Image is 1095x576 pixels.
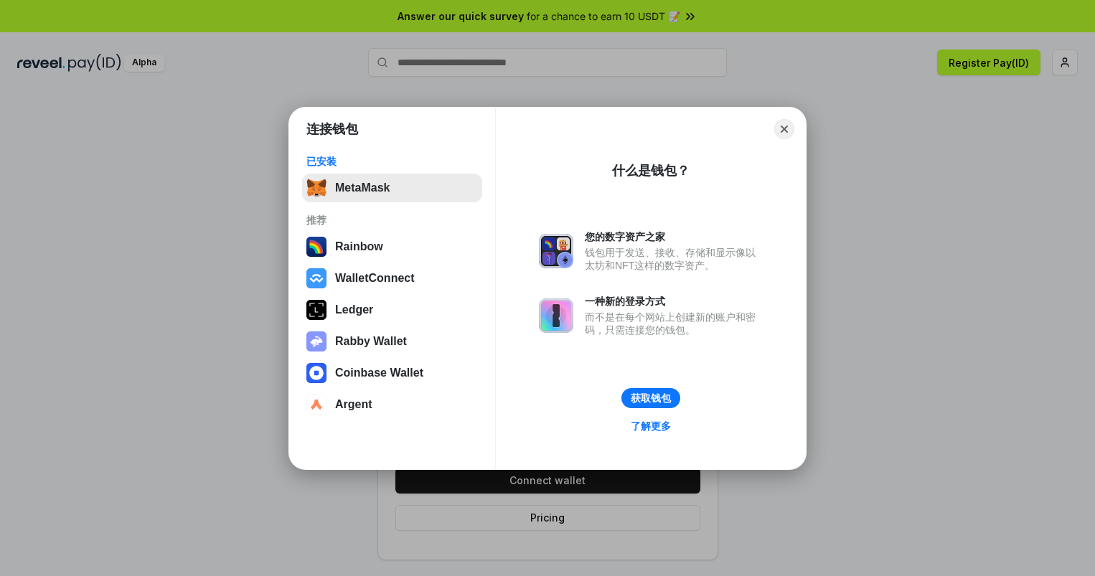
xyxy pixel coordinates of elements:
button: Coinbase Wallet [302,359,482,387]
div: 了解更多 [631,420,671,433]
button: MetaMask [302,174,482,202]
h1: 连接钱包 [306,121,358,138]
a: 了解更多 [622,417,680,435]
button: Rainbow [302,232,482,261]
div: WalletConnect [335,272,415,285]
button: Close [774,119,794,139]
div: Argent [335,398,372,411]
div: 钱包用于发送、接收、存储和显示像以太坊和NFT这样的数字资产。 [585,246,763,272]
div: MetaMask [335,181,390,194]
button: WalletConnect [302,264,482,293]
div: Rainbow [335,240,383,253]
button: Ledger [302,296,482,324]
div: 什么是钱包？ [612,162,690,179]
button: Argent [302,390,482,419]
div: 而不是在每个网站上创建新的账户和密码，只需连接您的钱包。 [585,311,763,336]
img: svg+xml,%3Csvg%20xmlns%3D%22http%3A%2F%2Fwww.w3.org%2F2000%2Fsvg%22%20width%3D%2228%22%20height%3... [306,300,326,320]
img: svg+xml,%3Csvg%20width%3D%22120%22%20height%3D%22120%22%20viewBox%3D%220%200%20120%20120%22%20fil... [306,237,326,257]
div: 已安装 [306,155,478,168]
img: svg+xml,%3Csvg%20width%3D%2228%22%20height%3D%2228%22%20viewBox%3D%220%200%2028%2028%22%20fill%3D... [306,363,326,383]
button: 获取钱包 [621,388,680,408]
div: 获取钱包 [631,392,671,405]
div: 您的数字资产之家 [585,230,763,243]
img: svg+xml,%3Csvg%20xmlns%3D%22http%3A%2F%2Fwww.w3.org%2F2000%2Fsvg%22%20fill%3D%22none%22%20viewBox... [539,298,573,333]
button: Rabby Wallet [302,327,482,356]
div: Coinbase Wallet [335,367,423,379]
img: svg+xml,%3Csvg%20width%3D%2228%22%20height%3D%2228%22%20viewBox%3D%220%200%2028%2028%22%20fill%3D... [306,395,326,415]
div: 推荐 [306,214,478,227]
img: svg+xml,%3Csvg%20width%3D%2228%22%20height%3D%2228%22%20viewBox%3D%220%200%2028%2028%22%20fill%3D... [306,268,326,288]
img: svg+xml,%3Csvg%20xmlns%3D%22http%3A%2F%2Fwww.w3.org%2F2000%2Fsvg%22%20fill%3D%22none%22%20viewBox... [539,234,573,268]
img: svg+xml,%3Csvg%20xmlns%3D%22http%3A%2F%2Fwww.w3.org%2F2000%2Fsvg%22%20fill%3D%22none%22%20viewBox... [306,331,326,351]
div: Ledger [335,303,373,316]
div: Rabby Wallet [335,335,407,348]
img: svg+xml,%3Csvg%20fill%3D%22none%22%20height%3D%2233%22%20viewBox%3D%220%200%2035%2033%22%20width%... [306,178,326,198]
div: 一种新的登录方式 [585,295,763,308]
